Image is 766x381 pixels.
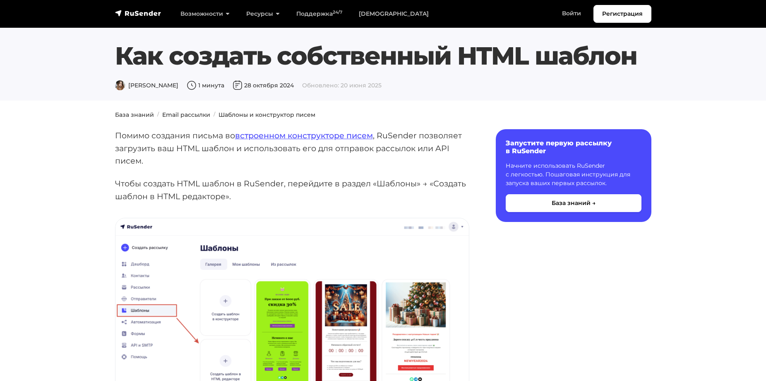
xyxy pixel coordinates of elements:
img: Дата публикации [233,80,243,90]
a: [DEMOGRAPHIC_DATA] [351,5,437,22]
p: Помимо создания письма во , RuSender позволяет загрузить ваш HTML шаблон и использовать его для о... [115,129,469,167]
img: RuSender [115,9,161,17]
a: Поддержка24/7 [288,5,351,22]
nav: breadcrumb [110,111,656,119]
button: База знаний → [506,194,641,212]
p: Чтобы создать HTML шаблон в RuSender, перейдите в раздел «Шаблоны» → «Создать шаблон в HTML редак... [115,177,469,203]
a: строенном конструкторе писем [240,130,373,140]
sup: 24/7 [333,10,342,15]
a: Войти [554,5,589,22]
span: 28 октября 2024 [233,82,294,89]
a: Регистрация [593,5,651,23]
span: Обновлено: 20 июня 2025 [302,82,382,89]
h6: Запустите первую рассылку в RuSender [506,139,641,155]
p: Начните использовать RuSender с легкостью. Пошаговая инструкция для запуска ваших первых рассылок. [506,162,641,188]
a: Возможности [172,5,238,22]
a: Ресурсы [238,5,288,22]
a: в [235,130,240,140]
a: Email рассылки [162,111,210,118]
span: [PERSON_NAME] [115,82,178,89]
a: База знаний [115,111,154,118]
h1: Как создать собственный HTML шаблон [115,41,651,71]
span: 1 минута [187,82,224,89]
a: Запустите первую рассылку в RuSender Начните использовать RuSender с легкостью. Пошаговая инструк... [496,129,651,222]
img: Время чтения [187,80,197,90]
a: Шаблоны и конструктор писем [219,111,315,118]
